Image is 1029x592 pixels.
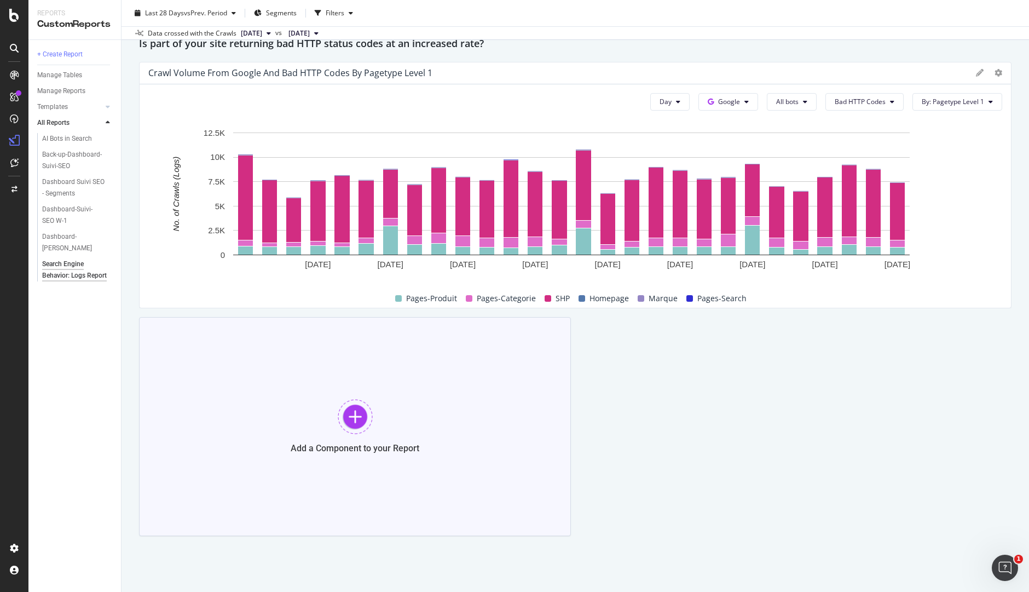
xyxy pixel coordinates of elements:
[650,93,690,111] button: Day
[275,28,284,38] span: vs
[885,259,910,268] text: [DATE]
[250,4,301,22] button: Segments
[406,292,457,305] span: Pages-Produit
[992,555,1018,581] iframe: Intercom live chat
[145,8,184,18] span: Last 28 Days
[37,101,68,113] div: Templates
[698,93,758,111] button: Google
[912,93,1002,111] button: By: Pagetype Level 1
[42,258,107,281] div: Search Engine Behavior: Logs Report
[204,128,225,137] text: 12.5K
[171,156,181,231] text: No. of Crawls (Logs)
[288,28,310,38] span: 2025 Aug. 10th
[42,231,113,254] a: Dashboard-[PERSON_NAME]
[42,133,113,145] a: AI Bots in Search
[37,18,112,31] div: CustomReports
[37,117,70,129] div: All Reports
[241,28,262,38] span: 2025 Sep. 7th
[42,204,113,227] a: Dashboard-Suivi-SEO W-1
[215,201,225,210] text: 5K
[148,67,432,78] div: Crawl Volume from Google and Bad HTTP Codes by Pagetype Level 1
[589,292,629,305] span: Homepage
[310,4,357,22] button: Filters
[208,226,225,235] text: 2.5K
[522,259,548,268] text: [DATE]
[37,85,85,97] div: Manage Reports
[139,36,1011,53] div: Is part of your site returning bad HTTP status codes at an increased rate?
[42,149,113,172] a: Back-up-Dashboard-Suivi-SEO
[42,258,113,281] a: Search Engine Behavior: Logs Report
[776,97,799,106] span: All bots
[767,93,817,111] button: All bots
[37,85,113,97] a: Manage Reports
[210,152,225,162] text: 10K
[326,8,344,18] div: Filters
[37,70,82,81] div: Manage Tables
[477,292,536,305] span: Pages-Categorie
[148,28,236,38] div: Data crossed with the Crawls
[450,259,476,268] text: [DATE]
[236,27,275,40] button: [DATE]
[139,36,484,53] h2: Is part of your site returning bad HTTP status codes at an increased rate?
[1014,555,1023,564] span: 1
[835,97,886,106] span: Bad HTTP Codes
[130,4,240,22] button: Last 28 DaysvsPrev. Period
[667,259,693,268] text: [DATE]
[42,176,106,199] div: Dashboard Suivi SEO - Segments
[660,97,672,106] span: Day
[42,204,105,227] div: Dashboard-Suivi-SEO W-1
[825,93,904,111] button: Bad HTTP Codes
[42,176,113,199] a: Dashboard Suivi SEO - Segments
[208,177,225,186] text: 7.5K
[37,70,113,81] a: Manage Tables
[139,62,1011,308] div: Crawl Volume from Google and Bad HTTP Codes by Pagetype Level 1DayGoogleAll botsBad HTTP CodesBy:...
[221,250,225,259] text: 0
[649,292,678,305] span: Marque
[266,8,297,18] span: Segments
[697,292,747,305] span: Pages-Search
[37,117,102,129] a: All Reports
[37,9,112,18] div: Reports
[42,149,106,172] div: Back-up-Dashboard-Suivi-SEO
[595,259,621,268] text: [DATE]
[42,133,92,145] div: AI Bots in Search
[42,231,105,254] div: Dashboard-Suivi-SEO YoY
[37,49,83,60] div: + Create Report
[284,27,323,40] button: [DATE]
[378,259,403,268] text: [DATE]
[718,97,740,106] span: Google
[922,97,984,106] span: By: Pagetype Level 1
[37,49,113,60] a: + Create Report
[291,443,419,453] div: Add a Component to your Report
[148,127,994,280] svg: A chart.
[305,259,331,268] text: [DATE]
[739,259,765,268] text: [DATE]
[812,259,838,268] text: [DATE]
[556,292,570,305] span: SHP
[37,101,102,113] a: Templates
[184,8,227,18] span: vs Prev. Period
